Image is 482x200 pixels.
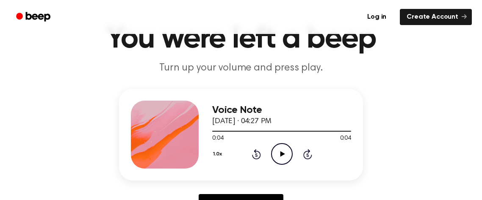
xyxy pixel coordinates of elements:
[212,147,225,161] button: 1.0x
[212,134,223,143] span: 0:04
[212,118,271,125] span: [DATE] · 04:27 PM
[10,9,58,25] a: Beep
[340,134,351,143] span: 0:04
[24,24,458,54] h1: You were left a beep
[400,9,472,25] a: Create Account
[78,61,404,75] p: Turn up your volume and press play.
[359,7,395,27] a: Log in
[212,104,351,116] h3: Voice Note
